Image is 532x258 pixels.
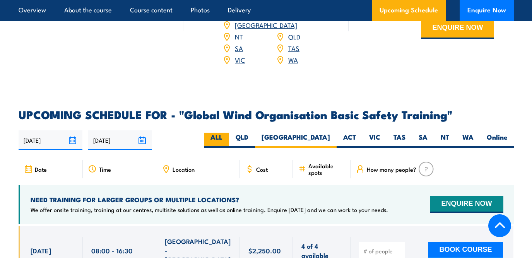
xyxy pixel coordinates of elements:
h2: UPCOMING SCHEDULE FOR - "Global Wind Organisation Basic Safety Training" [19,109,514,119]
label: WA [456,133,480,148]
span: Available spots [308,162,345,176]
a: [GEOGRAPHIC_DATA] [235,20,297,29]
span: Cost [256,166,268,173]
a: VIC [235,55,245,64]
span: Time [99,166,111,173]
span: How many people? [367,166,416,173]
a: NT [235,32,243,41]
label: Online [480,133,514,148]
a: TAS [288,43,299,53]
button: ENQUIRE NOW [421,18,494,39]
label: SA [412,133,434,148]
label: QLD [229,133,255,148]
label: [GEOGRAPHIC_DATA] [255,133,337,148]
a: WA [288,55,298,64]
input: From date [19,130,82,150]
a: QLD [288,32,300,41]
label: TAS [387,133,412,148]
label: ACT [337,133,363,148]
span: [DATE] [31,246,51,255]
label: VIC [363,133,387,148]
p: We offer onsite training, training at our centres, multisite solutions as well as online training... [31,206,388,214]
input: To date [88,130,152,150]
span: 08:00 - 16:30 [91,246,133,255]
button: ENQUIRE NOW [430,196,503,213]
span: $2,250.00 [248,246,281,255]
h4: NEED TRAINING FOR LARGER GROUPS OR MULTIPLE LOCATIONS? [31,195,388,204]
label: ALL [204,133,229,148]
label: NT [434,133,456,148]
input: # of people [363,247,402,255]
span: Location [173,166,195,173]
span: Date [35,166,47,173]
a: SA [235,43,243,53]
